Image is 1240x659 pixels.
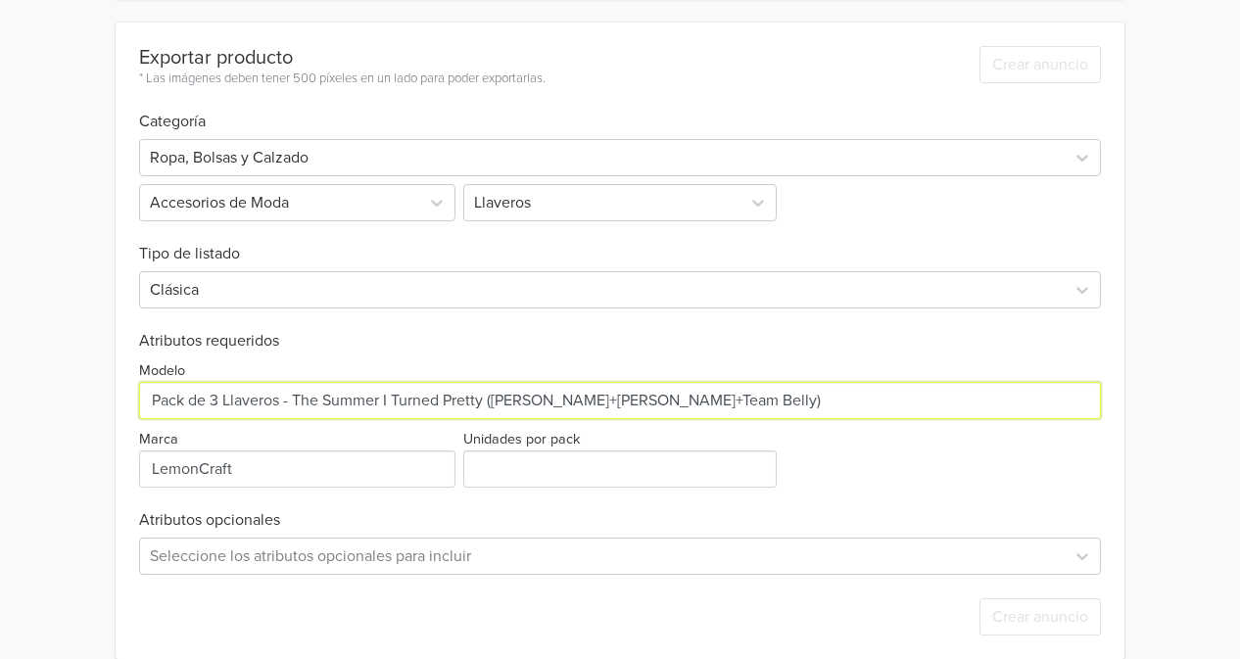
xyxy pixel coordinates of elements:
div: * Las imágenes deben tener 500 píxeles en un lado para poder exportarlas. [139,70,546,89]
button: Crear anuncio [979,46,1101,83]
h6: Tipo de listado [139,221,1101,263]
h6: Atributos opcionales [139,511,1101,530]
label: Modelo [139,360,185,382]
label: Marca [139,429,178,450]
h6: Categoría [139,89,1101,131]
h6: Atributos requeridos [139,332,1101,351]
div: Exportar producto [139,46,546,70]
label: Unidades por pack [463,429,580,450]
button: Crear anuncio [979,598,1101,635]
